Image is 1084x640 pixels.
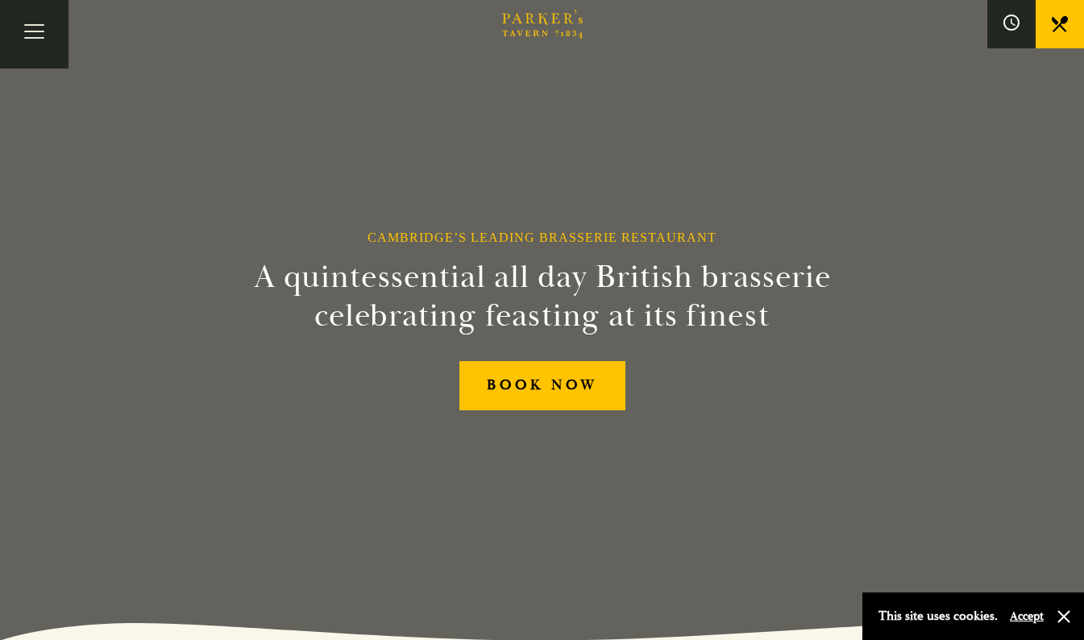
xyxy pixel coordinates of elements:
button: Accept [1010,609,1044,624]
a: BOOK NOW [459,361,625,410]
p: This site uses cookies. [878,605,998,628]
h2: A quintessential all day British brasserie celebrating feasting at its finest [175,258,910,335]
button: Close and accept [1056,609,1072,625]
h1: Cambridge’s Leading Brasserie Restaurant [368,230,716,245]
